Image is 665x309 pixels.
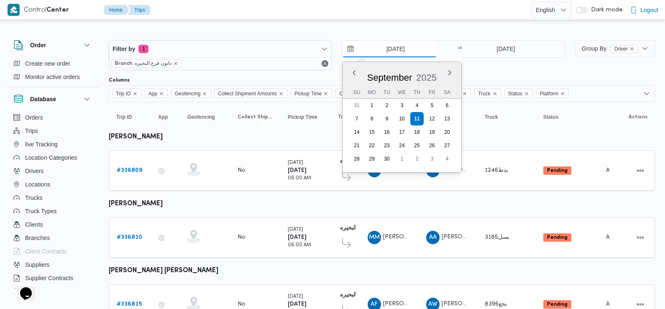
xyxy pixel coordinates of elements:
[643,90,650,97] button: Open list of options
[288,294,303,299] small: [DATE]
[634,164,647,177] button: Actions
[117,232,142,243] a: #336810
[138,45,148,53] span: 1 active filters
[365,139,379,152] div: day-22
[588,7,623,13] span: Dark mode
[109,268,218,274] b: [PERSON_NAME] [PERSON_NAME]
[109,41,331,57] button: Filter by1 active filters
[10,258,95,271] button: Suppliers
[187,114,215,120] span: Geofencing
[25,126,38,136] span: Trips
[116,89,131,98] span: Trip ID
[113,44,135,54] span: Filter by
[158,114,168,120] span: App
[10,285,95,298] button: Devices
[117,166,142,176] a: #336809
[543,300,571,309] span: Pending
[10,204,95,218] button: Truck Types
[288,114,317,120] span: Pickup Time
[634,231,647,244] button: Actions
[7,57,99,87] div: Order
[426,231,440,244] div: Ali Abadallah Abadalsmd Aljsamai
[7,111,99,292] div: Database
[288,161,303,165] small: [DATE]
[115,60,171,67] span: Branch: دانون فرع البحيره
[627,2,662,18] button: Logout
[383,234,431,240] span: [PERSON_NAME]
[238,301,246,308] div: No
[440,139,454,152] div: day-27
[365,125,379,139] div: day-15
[640,5,658,15] span: Logout
[25,286,46,296] span: Devices
[284,110,326,124] button: Pickup Time
[425,112,439,125] div: day-12
[133,91,138,96] button: Remove Trip ID from selection in this group
[25,246,67,256] span: Client Contracts
[543,114,559,120] span: Status
[410,125,424,139] div: day-18
[10,138,95,151] button: live Tracking
[173,61,178,66] button: remove selected entity
[417,72,437,83] span: 2025
[10,178,95,191] button: Locations
[380,152,394,166] div: day-30
[288,301,307,307] b: [DATE]
[288,168,307,173] b: [DATE]
[340,292,382,298] b: دانون فرع البحيره
[629,114,647,120] span: Actions
[508,89,522,98] span: Status
[171,89,211,98] span: Geofencing
[380,112,394,125] div: day-9
[8,4,20,16] img: X8yXhbKr1z7QwAAAABJRU5ErkJggg==
[25,112,43,123] span: Orders
[367,72,413,83] div: Button. Open the month selector. September is currently selected.
[380,99,394,112] div: day-2
[10,191,95,204] button: Trucks
[145,89,168,98] span: App
[238,114,273,120] span: Collect Shipment Amounts
[425,125,439,139] div: day-19
[425,99,439,112] div: day-5
[159,91,164,96] button: Remove App from selection in this group
[288,176,311,181] small: 06:00 AM
[342,41,437,57] input: Press the down key to enter a popover containing a calendar. Press the escape key to close the po...
[474,89,501,98] span: Truck
[395,152,409,166] div: day-1
[410,152,424,166] div: day-2
[214,89,287,98] span: Collect Shipment Amounts
[25,153,77,163] span: Location Categories
[323,91,328,96] button: Remove Pickup Time from selection in this group
[395,87,409,98] div: We
[380,139,394,152] div: day-23
[365,99,379,112] div: day-1
[10,245,95,258] button: Client Contracts
[383,301,480,306] span: [PERSON_NAME] [PERSON_NAME]
[575,40,655,57] button: Group ByDriverremove selected entity
[440,99,454,112] div: day-6
[175,89,200,98] span: Geofencing
[629,46,634,51] button: remove selected entity
[536,89,569,98] span: Platform
[442,301,489,306] span: [PERSON_NAME]
[339,89,352,98] span: Client
[202,91,207,96] button: Remove Geofencing from selection in this group
[10,57,95,70] button: Create new order
[365,87,379,98] div: Mo
[380,125,394,139] div: day-16
[294,89,322,98] span: Pickup Time
[10,231,95,245] button: Branches
[540,89,559,98] span: Platform
[410,112,424,125] div: day-11
[109,134,163,140] b: [PERSON_NAME]
[395,139,409,152] div: day-24
[606,301,624,307] span: Admin
[25,233,50,243] span: Branches
[603,110,609,124] button: Platform
[350,152,363,166] div: day-28
[30,94,56,104] h3: Database
[606,235,624,240] span: Admin
[350,125,363,139] div: day-14
[410,99,424,112] div: day-4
